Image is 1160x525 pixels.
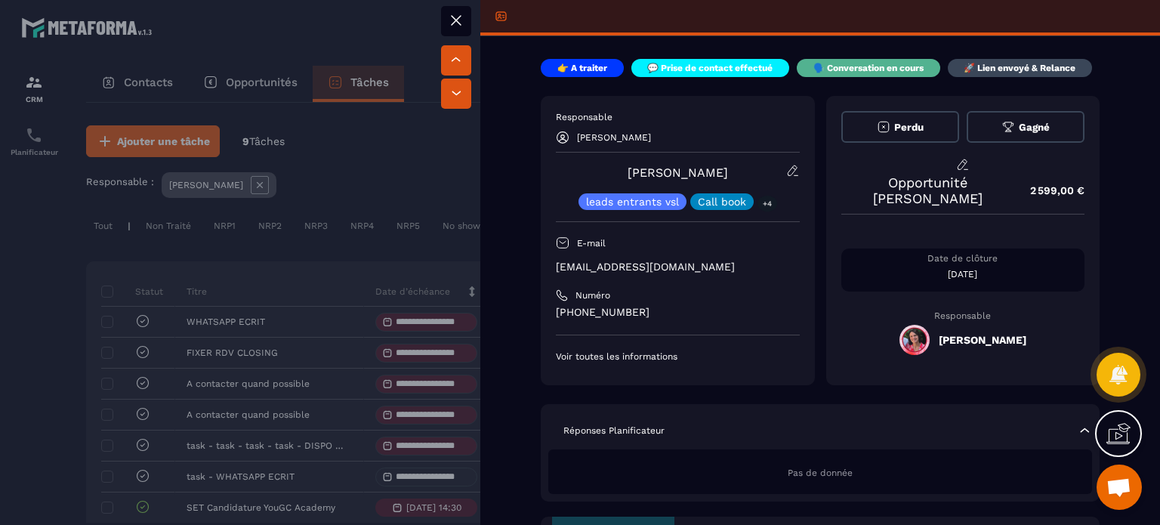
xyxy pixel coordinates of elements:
p: +4 [757,196,777,212]
p: 💬 Prise de contact effectué [647,62,773,74]
p: 👉 A traiter [557,62,607,74]
p: 2 599,00 € [1015,176,1084,205]
p: Responsable [841,310,1085,321]
div: Ouvrir le chat [1097,465,1142,510]
p: [PERSON_NAME] [577,132,651,143]
span: Pas de donnée [788,468,853,478]
p: [EMAIL_ADDRESS][DOMAIN_NAME] [556,260,800,274]
p: 🚀 Lien envoyé & Relance [964,62,1075,74]
p: Opportunité [PERSON_NAME] [841,174,1016,206]
button: Perdu [841,111,959,143]
p: Numéro [575,289,610,301]
a: [PERSON_NAME] [628,165,728,180]
h5: [PERSON_NAME] [939,334,1026,346]
p: 🗣️ Conversation en cours [813,62,924,74]
p: [PHONE_NUMBER] [556,305,800,320]
p: Responsable [556,111,800,123]
span: Gagné [1019,122,1050,133]
p: Call book [698,196,746,207]
p: E-mail [577,237,606,249]
p: Date de clôture [841,252,1085,264]
span: Perdu [894,122,924,133]
button: Gagné [967,111,1084,143]
p: Voir toutes les informations [556,351,800,363]
p: leads entrants vsl [586,196,679,207]
p: Réponses Planificateur [563,425,665,437]
p: [DATE] [841,268,1085,280]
